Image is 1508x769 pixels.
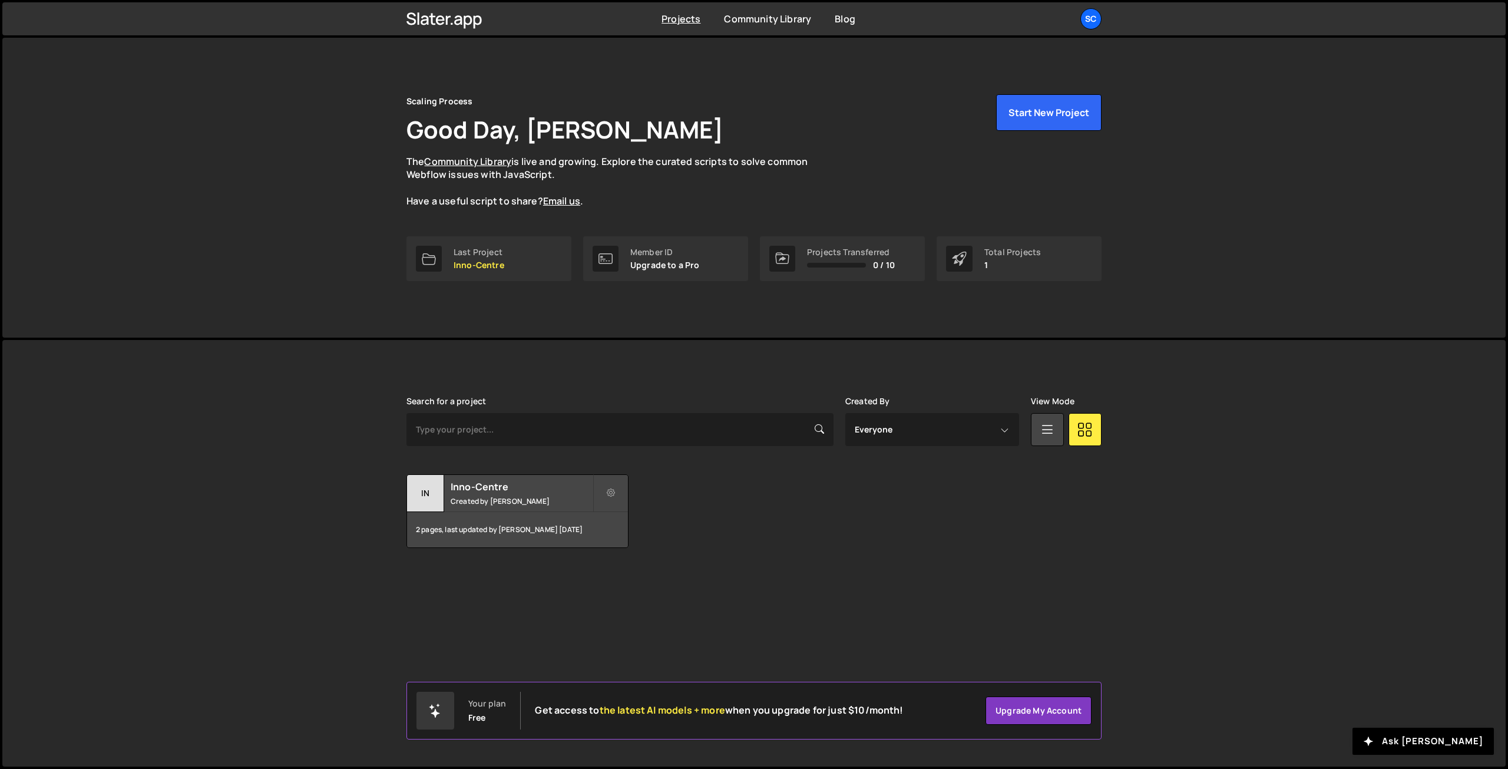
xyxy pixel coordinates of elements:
div: 2 pages, last updated by [PERSON_NAME] [DATE] [407,512,628,547]
label: Search for a project [406,397,486,406]
div: Member ID [630,247,700,257]
label: View Mode [1031,397,1074,406]
a: Blog [835,12,855,25]
div: Scaling Process [406,94,472,108]
a: In Inno-Centre Created by [PERSON_NAME] 2 pages, last updated by [PERSON_NAME] [DATE] [406,474,629,548]
h2: Get access to when you upgrade for just $10/month! [535,705,903,716]
p: Inno-Centre [454,260,504,270]
h2: Inno-Centre [451,480,593,493]
input: Type your project... [406,413,834,446]
button: Ask [PERSON_NAME] [1352,728,1494,755]
a: Community Library [424,155,511,168]
a: Community Library [724,12,811,25]
div: In [407,475,444,512]
span: 0 / 10 [873,260,895,270]
label: Created By [845,397,890,406]
p: Upgrade to a Pro [630,260,700,270]
p: The is live and growing. Explore the curated scripts to solve common Webflow issues with JavaScri... [406,155,831,208]
small: Created by [PERSON_NAME] [451,496,593,506]
a: Sc [1080,8,1102,29]
a: Projects [662,12,700,25]
p: 1 [984,260,1041,270]
h1: Good Day, [PERSON_NAME] [406,113,723,146]
span: the latest AI models + more [600,704,725,717]
div: Your plan [468,699,506,708]
div: Free [468,713,486,722]
a: Last Project Inno-Centre [406,236,571,281]
div: Projects Transferred [807,247,895,257]
a: Upgrade my account [986,697,1092,725]
a: Email us [543,194,580,207]
button: Start New Project [996,94,1102,131]
div: Total Projects [984,247,1041,257]
div: Last Project [454,247,504,257]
